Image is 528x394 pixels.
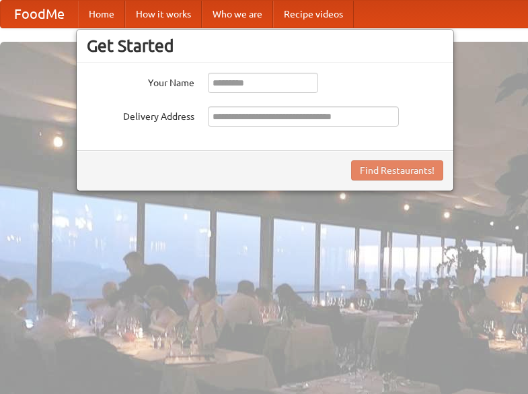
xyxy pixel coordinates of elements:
[87,106,194,123] label: Delivery Address
[87,73,194,90] label: Your Name
[1,1,78,28] a: FoodMe
[78,1,125,28] a: Home
[87,36,443,56] h3: Get Started
[351,160,443,180] button: Find Restaurants!
[125,1,202,28] a: How it works
[273,1,354,28] a: Recipe videos
[202,1,273,28] a: Who we are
